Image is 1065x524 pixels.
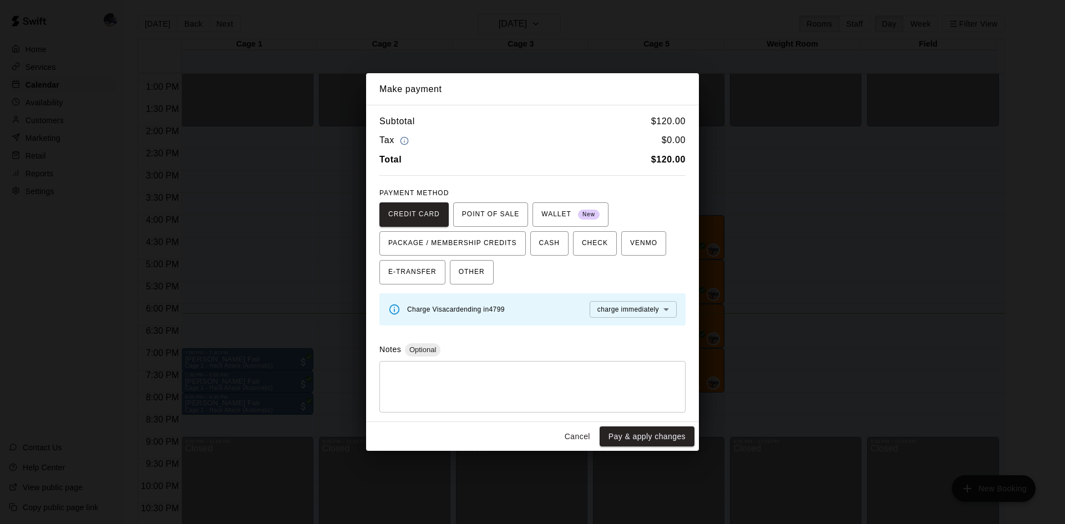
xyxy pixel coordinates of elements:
[450,260,494,284] button: OTHER
[630,235,657,252] span: VENMO
[379,231,526,256] button: PACKAGE / MEMBERSHIP CREDITS
[388,235,517,252] span: PACKAGE / MEMBERSHIP CREDITS
[539,235,560,252] span: CASH
[388,206,440,223] span: CREDIT CARD
[597,306,659,313] span: charge immediately
[379,260,445,284] button: E-TRANSFER
[651,114,686,129] h6: $ 120.00
[662,133,686,148] h6: $ 0.00
[532,202,608,227] button: WALLET New
[560,426,595,447] button: Cancel
[459,263,485,281] span: OTHER
[388,263,437,281] span: E-TRANSFER
[582,235,608,252] span: CHECK
[379,345,401,354] label: Notes
[578,207,600,222] span: New
[453,202,528,227] button: POINT OF SALE
[379,114,415,129] h6: Subtotal
[407,306,505,313] span: Charge Visa card ending in 4799
[366,73,699,105] h2: Make payment
[621,231,666,256] button: VENMO
[573,231,617,256] button: CHECK
[530,231,569,256] button: CASH
[462,206,519,223] span: POINT OF SALE
[405,345,440,354] span: Optional
[379,133,412,148] h6: Tax
[379,155,402,164] b: Total
[379,202,449,227] button: CREDIT CARD
[379,189,449,197] span: PAYMENT METHOD
[541,206,600,223] span: WALLET
[600,426,694,447] button: Pay & apply changes
[651,155,686,164] b: $ 120.00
